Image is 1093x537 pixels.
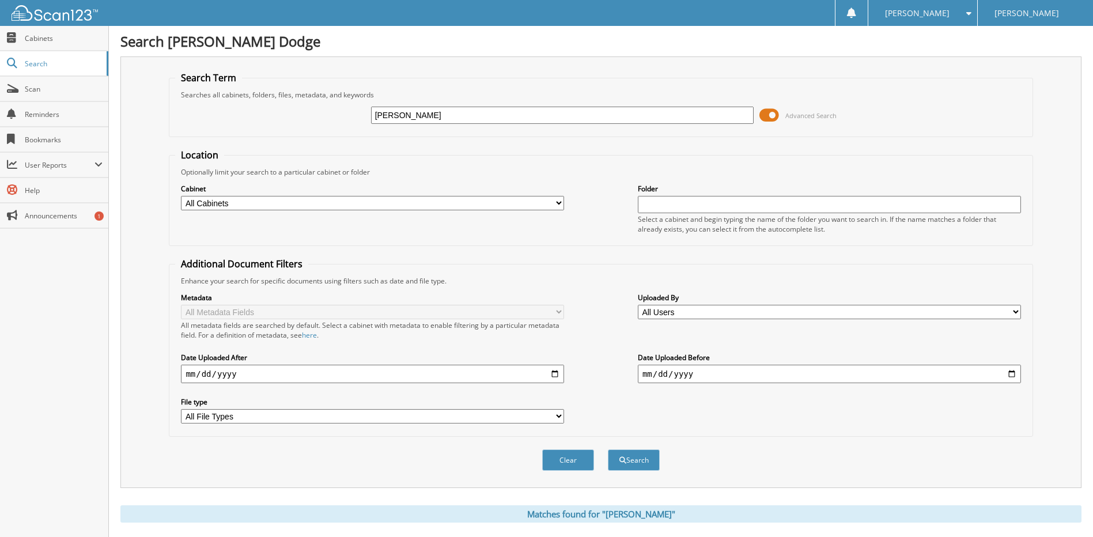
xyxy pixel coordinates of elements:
[302,330,317,340] a: here
[638,353,1021,362] label: Date Uploaded Before
[25,135,103,145] span: Bookmarks
[120,505,1081,523] div: Matches found for "[PERSON_NAME]"
[638,293,1021,302] label: Uploaded By
[181,293,564,302] label: Metadata
[175,149,224,161] legend: Location
[25,33,103,43] span: Cabinets
[25,84,103,94] span: Scan
[608,449,660,471] button: Search
[25,59,101,69] span: Search
[25,186,103,195] span: Help
[94,211,104,221] div: 1
[175,276,1026,286] div: Enhance your search for specific documents using filters such as date and file type.
[12,5,98,21] img: scan123-logo-white.svg
[785,111,837,120] span: Advanced Search
[120,32,1081,51] h1: Search [PERSON_NAME] Dodge
[181,353,564,362] label: Date Uploaded After
[175,71,242,84] legend: Search Term
[25,160,94,170] span: User Reports
[25,211,103,221] span: Announcements
[181,320,564,340] div: All metadata fields are searched by default. Select a cabinet with metadata to enable filtering b...
[638,214,1021,234] div: Select a cabinet and begin typing the name of the folder you want to search in. If the name match...
[1035,482,1093,537] iframe: Chat Widget
[175,90,1026,100] div: Searches all cabinets, folders, files, metadata, and keywords
[175,258,308,270] legend: Additional Document Filters
[994,10,1059,17] span: [PERSON_NAME]
[542,449,594,471] button: Clear
[181,365,564,383] input: start
[181,184,564,194] label: Cabinet
[638,365,1021,383] input: end
[885,10,950,17] span: [PERSON_NAME]
[25,109,103,119] span: Reminders
[175,167,1026,177] div: Optionally limit your search to a particular cabinet or folder
[638,184,1021,194] label: Folder
[181,397,564,407] label: File type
